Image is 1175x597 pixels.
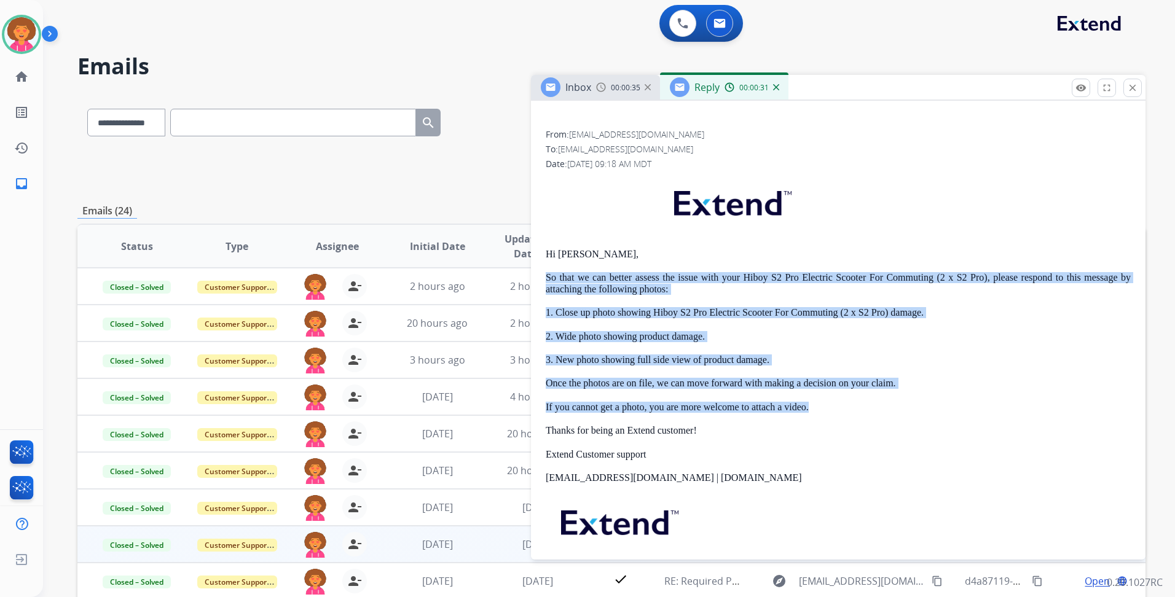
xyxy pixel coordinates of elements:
span: Customer Support [197,391,277,404]
mat-icon: person_remove [347,574,362,588]
span: 4 hours ago [510,390,565,404]
mat-icon: close [1127,82,1138,93]
span: [EMAIL_ADDRESS][DOMAIN_NAME] [569,128,704,140]
span: 2 hours ago [510,316,565,330]
mat-icon: history [14,141,29,155]
img: agent-avatar [303,421,328,447]
mat-icon: search [421,115,436,130]
mat-icon: person_remove [347,463,362,478]
img: agent-avatar [303,495,328,521]
img: agent-avatar [303,311,328,337]
p: Extend Customer support [546,449,1131,460]
p: 2. Wide photo showing product damage. [546,331,1131,342]
p: So that we can better assess the issue with your Hiboy S2 Pro Electric Scooter For Commuting (2 x... [546,272,1131,295]
span: Customer Support [197,539,277,552]
span: Customer Support [197,354,277,367]
span: Closed – Solved [103,318,171,330]
mat-icon: fullscreen [1101,82,1112,93]
span: 20 hours ago [507,427,568,440]
span: Status [121,239,153,254]
span: Customer Support [197,318,277,330]
span: Closed – Solved [103,576,171,588]
span: Closed – Solved [103,281,171,294]
img: extend.png [546,496,691,544]
span: Assignee [316,239,359,254]
span: Inbox [565,80,591,94]
mat-icon: home [14,69,29,84]
p: 0.20.1027RC [1107,575,1163,590]
span: [DATE] [422,537,453,551]
span: Closed – Solved [103,354,171,367]
mat-icon: person_remove [347,537,362,552]
span: Customer Support [197,465,277,478]
img: agent-avatar [303,348,328,373]
mat-icon: person_remove [347,279,362,294]
img: agent-avatar [303,532,328,558]
span: [DATE] [422,427,453,440]
span: Customer Support [197,281,277,294]
mat-icon: inbox [14,176,29,191]
p: Hi [PERSON_NAME], [546,249,1131,260]
mat-icon: person_remove [347,353,362,367]
span: 3 hours ago [510,353,565,367]
img: agent-avatar [303,274,328,300]
span: [DATE] [422,501,453,514]
span: [DATE] [422,464,453,477]
div: To: [546,143,1131,155]
img: agent-avatar [303,569,328,595]
span: Customer Support [197,428,277,441]
div: From: [546,128,1131,141]
p: Emails (24) [77,203,137,219]
span: Closed – Solved [103,465,171,478]
span: Type [226,239,248,254]
span: [DATE] [522,574,553,588]
mat-icon: person_remove [347,426,362,441]
mat-icon: content_copy [932,576,943,587]
img: extend.png [659,176,804,225]
mat-icon: content_copy [1032,576,1043,587]
span: Closed – Solved [103,428,171,441]
span: [DATE] [522,501,553,514]
span: 00:00:35 [611,83,640,93]
span: [EMAIL_ADDRESS][DOMAIN_NAME] [799,574,925,588]
span: [DATE] [522,537,553,551]
span: [EMAIL_ADDRESS][DOMAIN_NAME] [558,143,693,155]
img: agent-avatar [303,458,328,484]
mat-icon: person_remove [347,316,362,330]
span: Customer Support [197,576,277,588]
span: Closed – Solved [103,539,171,552]
span: RE: Required Photos [664,574,759,588]
span: 20 hours ago [507,464,568,477]
p: Once the photos are on file, we can move forward with making a decision on your claim. [546,378,1131,389]
mat-icon: person_remove [347,389,362,404]
span: 3 hours ago [410,353,465,367]
h2: Emails [77,54,1146,79]
span: Open [1085,574,1110,588]
p: Thanks for being an Extend customer! [546,425,1131,436]
mat-icon: check [613,572,628,587]
p: 3. New photo showing full side view of product damage. [546,354,1131,365]
span: d4a87119-127d-4760-a527-759a1bf4a5e2 [965,574,1153,588]
p: If you cannot get a photo, you are more welcome to attach a video. [546,402,1131,413]
span: [DATE] [422,390,453,404]
span: 20 hours ago [407,316,468,330]
span: 00:00:31 [739,83,769,93]
span: [DATE] 09:18 AM MDT [567,158,651,170]
img: avatar [4,17,39,52]
mat-icon: list_alt [14,105,29,120]
p: 1. Close up photo showing Hiboy S2 Pro Electric Scooter For Commuting (2 x S2 Pro) damage. [546,307,1131,318]
div: Date: [546,158,1131,170]
mat-icon: person_remove [347,500,362,515]
span: 2 hours ago [510,279,565,293]
img: agent-avatar [303,384,328,410]
span: Closed – Solved [103,391,171,404]
mat-icon: remove_red_eye [1075,82,1087,93]
span: [DATE] [422,574,453,588]
span: Closed – Solved [103,502,171,515]
span: Customer Support [197,502,277,515]
p: [EMAIL_ADDRESS][DOMAIN_NAME] | [DOMAIN_NAME] [546,472,1131,483]
span: 2 hours ago [410,279,465,293]
span: Updated Date [498,232,553,261]
span: Reply [694,80,720,94]
mat-icon: explore [772,574,787,588]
